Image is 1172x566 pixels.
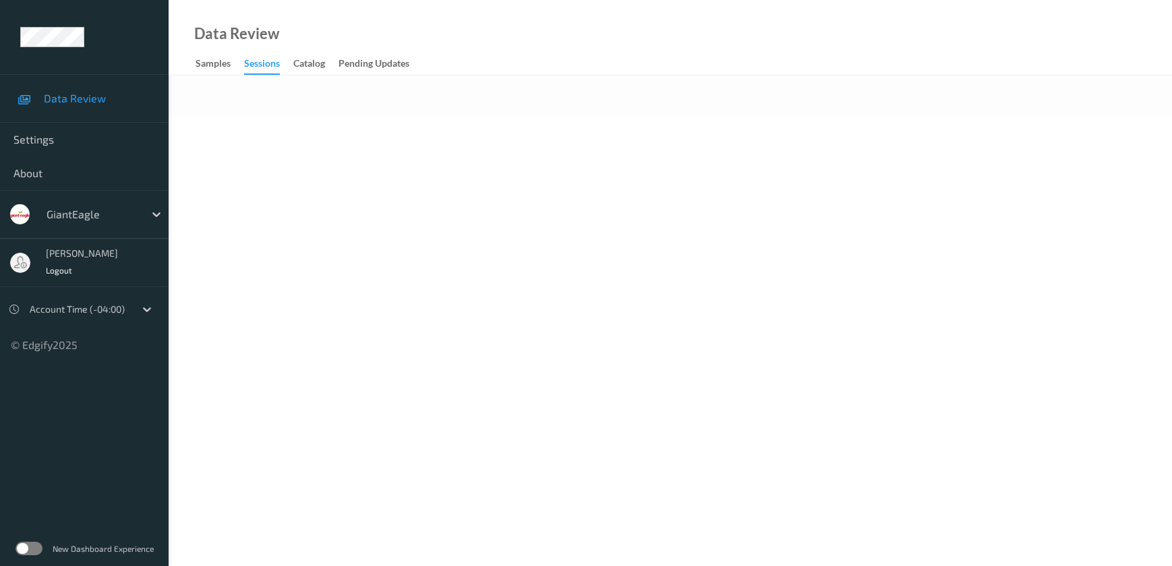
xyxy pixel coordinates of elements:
a: Pending Updates [339,55,423,73]
a: Catalog [293,55,339,73]
div: Catalog [293,57,325,73]
div: Pending Updates [339,57,409,73]
div: Samples [196,57,231,73]
div: Sessions [244,57,280,75]
div: Data Review [194,27,279,40]
a: Sessions [244,55,293,75]
a: Samples [196,55,244,73]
